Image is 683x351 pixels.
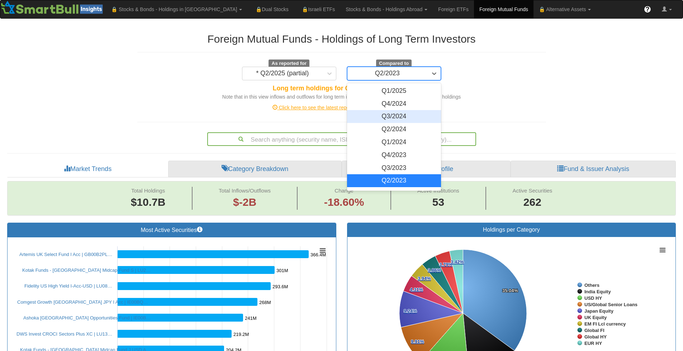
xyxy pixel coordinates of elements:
div: Note that in this view inflows and outflows for long term institutions are calculated only for Q2... [137,93,546,100]
div: Search anything (security name, ISIN, ticker, issuer, institution, category)... [208,133,475,145]
tspan: Others [584,283,599,288]
a: Stocks & Bonds - Holdings Abroad [340,0,433,18]
a: Foreign ETFs [433,0,474,18]
span: Compared to [376,60,412,67]
a: Comgest Growth [GEOGRAPHIC_DATA] JPY I Acc | IE00BQ… [17,299,148,305]
a: Fund & Issuer Analysis [511,161,676,178]
tspan: 9.24% [404,308,417,314]
div: Q4/2024 [347,98,441,110]
h2: Foreign Mutual Funds - Holdings of Long Term Investors [137,33,546,45]
a: Fidelity US High Yield I-Acc-USD | LU08… [24,283,112,289]
tspan: 241M [245,316,257,321]
div: Q4/2023 [347,149,441,162]
a: Foreign Mutual Funds [474,0,533,18]
div: Q1/2025 [347,85,441,98]
tspan: 3.79% [439,262,452,267]
div: Click here to see the latest reporting date of each institution [132,104,551,111]
h3: Most Active Securities [13,227,331,233]
div: Q2/2023 [375,70,400,77]
span: As reported for [269,60,309,67]
a: Ashoka [GEOGRAPHIC_DATA] Opportunities Fund | IE00B… [23,315,151,321]
span: $10.7B [131,196,166,208]
div: Q2/2024 [347,123,441,136]
span: ? [646,6,650,13]
tspan: EM FI Lcl currency [584,321,626,327]
tspan: 219.2M [233,332,249,337]
span: Active Securities [512,188,552,194]
tspan: 3.94% [418,276,431,281]
tspan: 35.04% [502,288,518,293]
div: Q3/2024 [347,110,441,123]
tspan: Global FI [584,328,604,333]
a: 🔒Dual Stocks [247,0,294,18]
a: DWS Invest CROCI Sectors Plus XC | LU13… [16,331,112,337]
tspan: 293.6M [272,284,288,289]
tspan: UK Equity [584,315,607,320]
a: 🔒Israeli ETFs [294,0,340,18]
tspan: Global HY [584,334,607,340]
tspan: 3.42% [451,259,464,265]
span: 53 [417,195,459,210]
a: Market Trends [7,161,168,178]
a: 🔒 Alternative Assets [533,0,596,18]
tspan: 366.4M [310,252,326,257]
tspan: Japan Equity [584,308,614,314]
tspan: 9.91% [411,339,424,344]
tspan: 3.86% [428,267,441,273]
tspan: EUR HY [584,341,602,346]
span: 262 [512,195,552,210]
div: Q2/2023 [347,174,441,187]
div: * Q2/2025 (partial) [256,70,309,77]
a: Kotak Funds - [GEOGRAPHIC_DATA] Midcap Fund S | LU2… [22,267,151,273]
tspan: India Equity [584,289,611,294]
div: Q3/2023 [347,162,441,175]
tspan: 301M [276,268,288,273]
tspan: US/Global Senior Loans [584,302,637,307]
a: Artemis UK Select Fund I Acc | GB00B2PL… [19,252,112,257]
img: Smartbull [0,0,106,15]
span: Total Holdings [131,188,165,194]
a: ? [639,0,656,18]
span: -18.60% [324,195,364,210]
tspan: 4.31% [410,287,423,292]
span: Change [335,188,354,194]
tspan: USD HY [584,295,602,301]
h3: Holdings per Category [353,227,670,233]
a: Institution Profile [342,161,511,178]
tspan: 268M [259,300,271,305]
div: Long term holdings for Q2/2025 are available [137,84,546,93]
a: 🔒 Stocks & Bonds - Holdings in [GEOGRAPHIC_DATA] [106,0,247,18]
div: Q1/2023 [347,187,441,200]
a: Category Breakdown [168,161,342,178]
div: Q1/2024 [347,136,441,149]
span: $-2B [233,196,256,208]
span: Total Inflows/Outflows [219,188,271,194]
